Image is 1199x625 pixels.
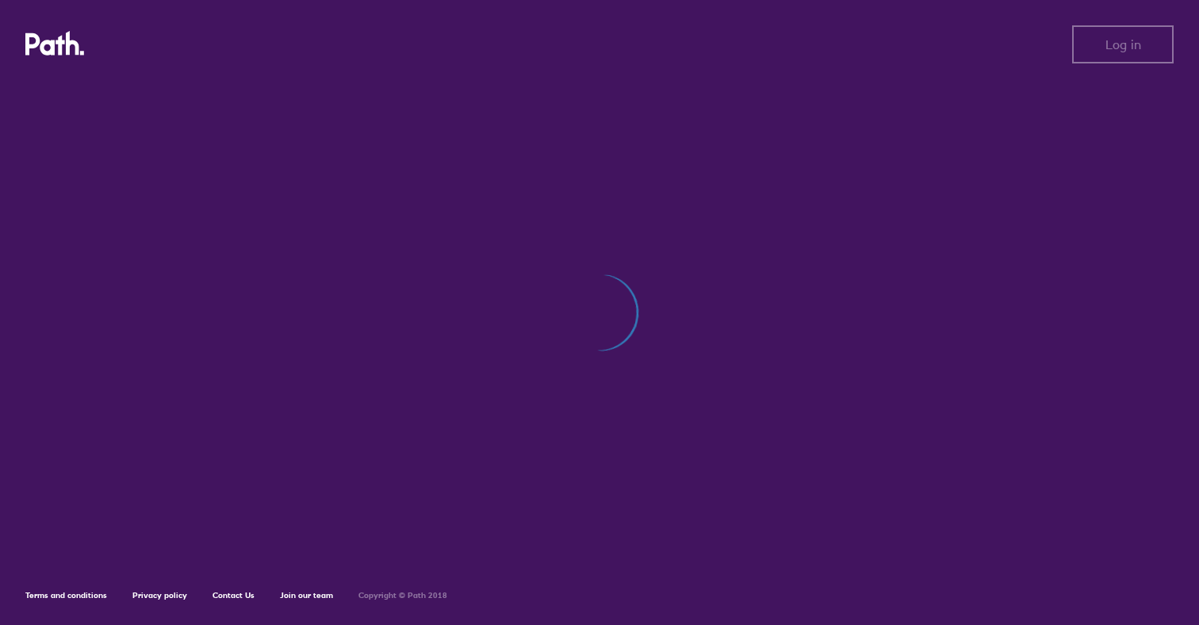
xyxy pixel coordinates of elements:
[1105,37,1141,52] span: Log in
[1072,25,1174,63] button: Log in
[280,590,333,600] a: Join our team
[358,591,447,600] h6: Copyright © Path 2018
[132,590,187,600] a: Privacy policy
[25,590,107,600] a: Terms and conditions
[213,590,255,600] a: Contact Us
